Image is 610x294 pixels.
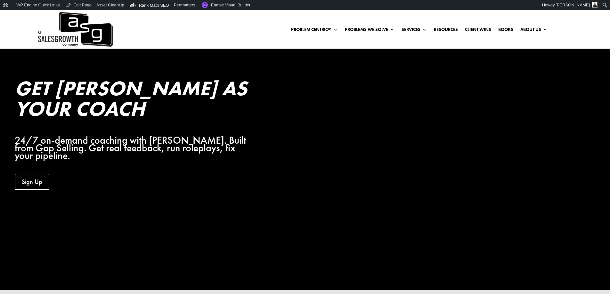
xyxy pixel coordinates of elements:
[556,3,590,7] span: [PERSON_NAME]
[15,137,260,159] p: 24/7 on-demand coaching with [PERSON_NAME]. Built from Gap Selling. Get real feedback, run rolepl...
[289,78,534,216] iframe: AI Keenan
[15,78,260,122] h2: Get [PERSON_NAME] As Your Coach
[15,174,49,190] a: Sign Up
